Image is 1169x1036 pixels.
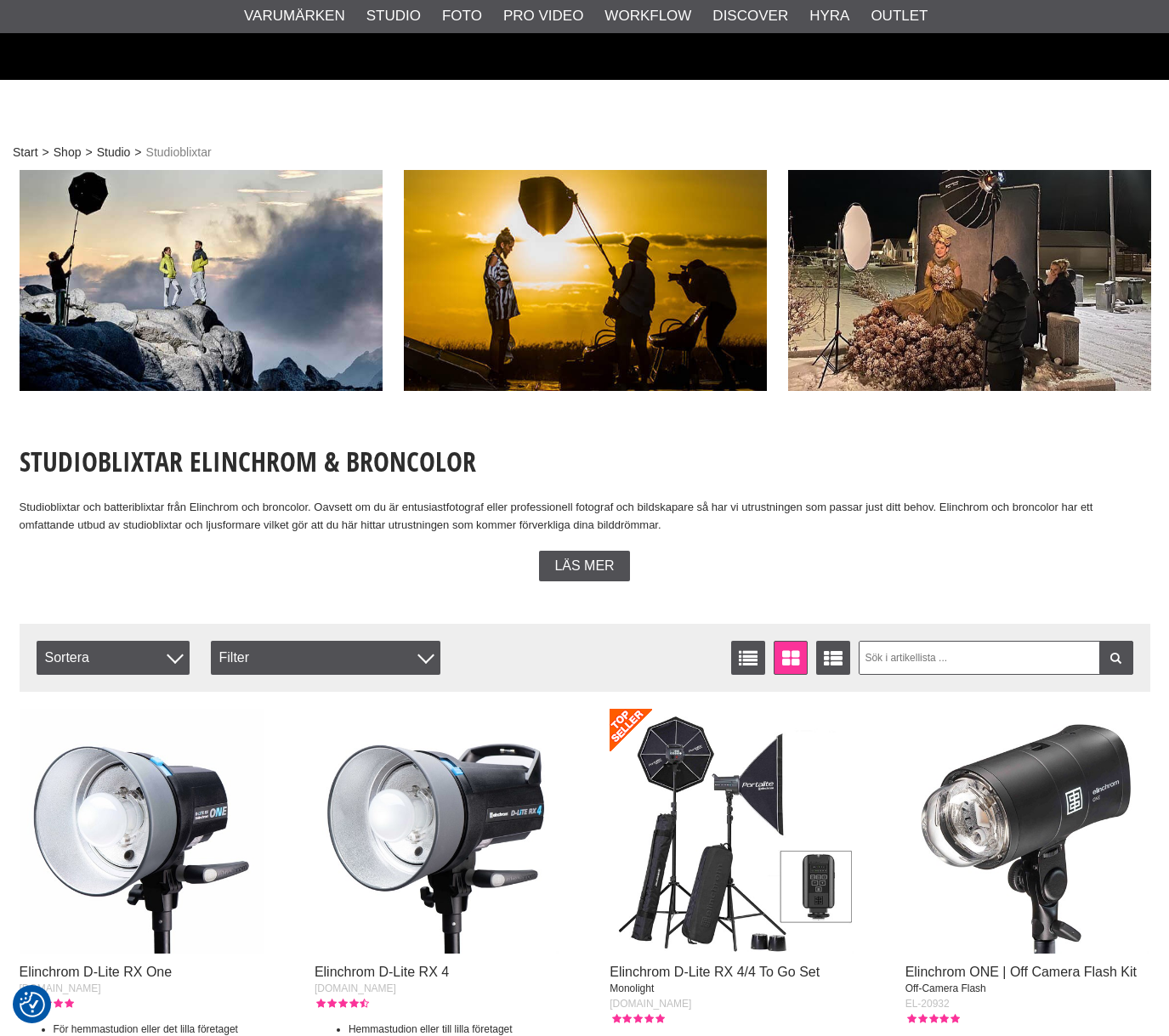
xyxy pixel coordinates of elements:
a: Start [13,144,38,161]
a: Discover [712,5,788,27]
p: Studioblixtar och batteriblixtar från Elinchrom och broncolor. Oavsett om du är entusiastfotograf... [20,499,1150,535]
a: Elinchrom D-Lite RX 4 [315,965,449,979]
span: > [85,144,92,161]
img: Annons:011 ban-stubli008.jpg [788,170,1151,391]
a: Utökad listvisning [816,641,850,675]
a: Workflow [604,5,691,27]
img: Elinchrom ONE | Off Camera Flash Kit [905,709,1150,954]
a: Elinchrom D-Lite RX 4/4 To Go Set [610,965,820,979]
a: Outlet [871,5,928,27]
span: > [134,144,141,161]
div: Filter [211,641,440,675]
img: Annons:010 ban-stubli012.jpg [20,170,383,391]
img: Annons:001 ban-stubli001.jpg [404,170,767,391]
span: Off-Camera Flash [905,982,986,994]
span: Läs mer [554,558,614,574]
img: Elinchrom D-Lite RX 4/4 To Go Set [610,709,854,954]
a: Hyra [809,5,849,27]
a: Elinchrom ONE | Off Camera Flash Kit [905,965,1137,979]
a: Shop [54,144,82,161]
span: Studioblixtar [146,144,212,161]
a: Studio [97,144,131,161]
img: Elinchrom D-Lite RX 4 [315,709,559,954]
a: Elinchrom D-Lite RX One [20,965,173,979]
span: EL-20932 [905,998,950,1010]
div: Kundbetyg: 5.00 [20,996,74,1011]
a: Varumärken [244,5,345,27]
span: [DOMAIN_NAME] [610,998,691,1010]
button: Samtyckesinställningar [20,989,45,1020]
a: Fönstervisning [774,641,808,675]
a: Pro Video [503,5,583,27]
a: Foto [442,5,482,27]
span: [DOMAIN_NAME] [315,982,396,994]
a: Filtrera [1099,641,1133,675]
div: Kundbetyg: 5.00 [905,1011,960,1027]
span: Sortera [37,641,190,675]
span: Monolight [610,982,654,994]
a: Listvisning [731,641,765,675]
span: [DOMAIN_NAME] [20,982,101,994]
h1: Studioblixtar Elinchrom & broncolor [20,443,1150,480]
a: Studio [366,5,421,27]
img: Elinchrom D-Lite RX One [20,709,264,954]
input: Sök i artikellista ... [859,641,1133,675]
img: Revisit consent button [20,992,45,1017]
div: Kundbetyg: 4.50 [315,996,369,1011]
span: > [43,144,49,161]
div: Kundbetyg: 5.00 [610,1011,664,1027]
